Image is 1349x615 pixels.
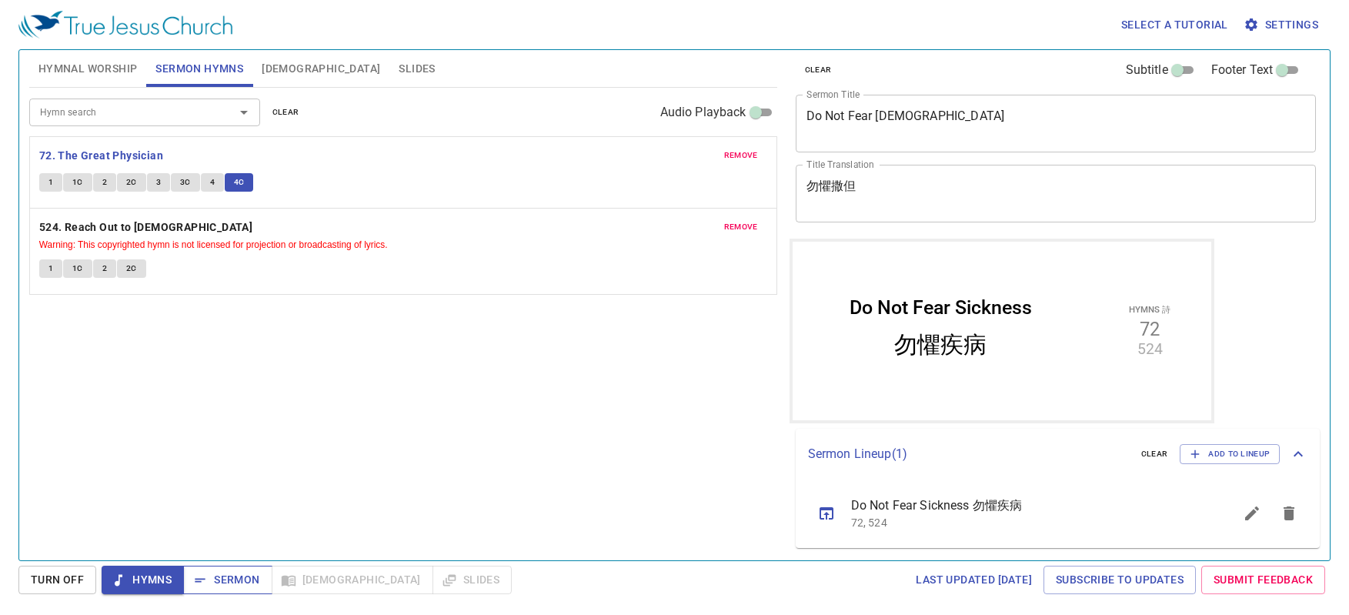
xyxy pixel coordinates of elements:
button: 1 [39,173,62,192]
span: 4 [210,175,215,189]
span: clear [805,63,832,77]
button: 4 [201,173,224,192]
span: 2C [126,262,137,276]
span: Submit Feedback [1214,570,1313,590]
span: clear [1141,447,1168,461]
span: clear [272,105,299,119]
b: 72. The Great Physician [39,146,163,165]
button: 3C [171,173,200,192]
button: 3 [147,173,170,192]
p: 72, 524 [851,515,1197,530]
b: 524. Reach Out to [DEMOGRAPHIC_DATA] [39,218,252,237]
button: 1 [39,259,62,278]
button: 2C [117,259,146,278]
span: remove [724,149,758,162]
a: Subscribe to Updates [1043,566,1196,594]
span: 2 [102,262,107,276]
span: Turn Off [31,570,84,590]
button: clear [1132,445,1177,463]
span: 3C [180,175,191,189]
a: Last updated [DATE] [910,566,1038,594]
span: 1C [72,175,83,189]
span: Subscribe to Updates [1056,570,1184,590]
iframe: from-child [790,239,1214,423]
span: Settings [1247,15,1318,35]
ul: sermon lineup list [796,480,1321,547]
button: Select a tutorial [1115,11,1234,39]
button: Sermon [183,566,272,594]
small: Warning: This copyrighted hymn is not licensed for projection or broadcasting of lyrics. [39,239,388,250]
button: 2 [93,259,116,278]
div: Sermon Lineup(1)clearAdd to Lineup [796,429,1321,480]
button: clear [263,103,309,122]
button: 1C [63,259,92,278]
span: Footer Text [1211,61,1274,79]
span: 4C [234,175,245,189]
span: 3 [156,175,161,189]
span: Do Not Fear Sickness 勿懼疾病 [851,496,1197,515]
button: 2 [93,173,116,192]
img: True Jesus Church [18,11,232,38]
span: Select a tutorial [1121,15,1228,35]
span: remove [724,220,758,234]
span: 1 [48,262,53,276]
span: 1C [72,262,83,276]
p: Sermon Lineup ( 1 ) [808,445,1129,463]
button: Hymns [102,566,184,594]
span: Slides [399,59,435,79]
button: Open [233,102,255,123]
button: remove [715,218,767,236]
button: 2C [117,173,146,192]
button: 4C [225,173,254,192]
span: 2 [102,175,107,189]
span: Add to Lineup [1190,447,1270,461]
a: Submit Feedback [1201,566,1325,594]
button: Turn Off [18,566,96,594]
button: 524. Reach Out to [DEMOGRAPHIC_DATA] [39,218,255,237]
span: Hymns [114,570,172,590]
span: 1 [48,175,53,189]
span: [DEMOGRAPHIC_DATA] [262,59,380,79]
button: 72. The Great Physician [39,146,166,165]
button: clear [796,61,841,79]
span: Audio Playback [660,103,746,122]
span: Last updated [DATE] [916,570,1032,590]
span: Sermon Hymns [155,59,243,79]
span: Hymnal Worship [38,59,138,79]
span: Subtitle [1126,61,1168,79]
span: Sermon [195,570,259,590]
button: remove [715,146,767,165]
textarea: 勿懼疾病 [806,179,1306,208]
textarea: Do Not Fear Sickness [806,109,1306,138]
button: Settings [1240,11,1324,39]
button: Add to Lineup [1180,444,1280,464]
button: 1C [63,173,92,192]
span: 2C [126,175,137,189]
